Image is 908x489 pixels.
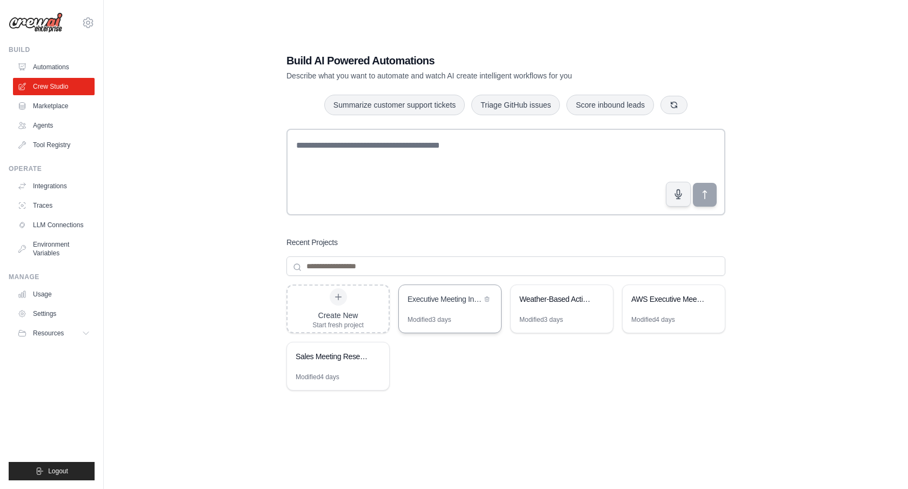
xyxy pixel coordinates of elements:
h3: Recent Projects [286,237,338,248]
span: Logout [48,467,68,475]
button: Resources [13,325,95,342]
a: Usage [13,286,95,303]
button: Summarize customer support tickets [324,95,465,115]
div: Operate [9,164,95,173]
a: Agents [13,117,95,134]
div: Modified 3 days [519,315,563,324]
div: AWS Executive Meeting Prep System [631,294,705,305]
div: Create New [312,310,364,321]
button: Click to speak your automation idea [666,182,691,207]
button: Score inbound leads [566,95,654,115]
a: Traces [13,197,95,214]
p: Describe what you want to automate and watch AI create intelligent workflows for you [286,70,650,81]
span: Resources [33,329,64,338]
a: Environment Variables [13,236,95,262]
a: Marketplace [13,97,95,115]
button: Logout [9,462,95,480]
iframe: Chat Widget [854,437,908,489]
div: Modified 4 days [296,373,339,381]
div: Build [9,45,95,54]
a: Integrations [13,177,95,195]
a: Crew Studio [13,78,95,95]
button: Triage GitHub issues [471,95,560,115]
h1: Build AI Powered Automations [286,53,650,68]
a: Automations [13,58,95,76]
button: Get new suggestions [660,96,687,114]
div: Sales Meeting Research & Preparation System [296,351,370,362]
a: Settings [13,305,95,322]
div: Start fresh project [312,321,364,329]
div: Executive Meeting Intelligence [408,294,482,305]
a: LLM Connections [13,216,95,234]
div: Modified 4 days [631,315,675,324]
a: Tool Registry [13,136,95,154]
div: Weather-Based Activity Recommender [519,294,593,305]
div: Manage [9,273,95,281]
button: Delete project [482,294,492,305]
div: Modified 3 days [408,315,451,324]
img: Logo [9,12,63,33]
